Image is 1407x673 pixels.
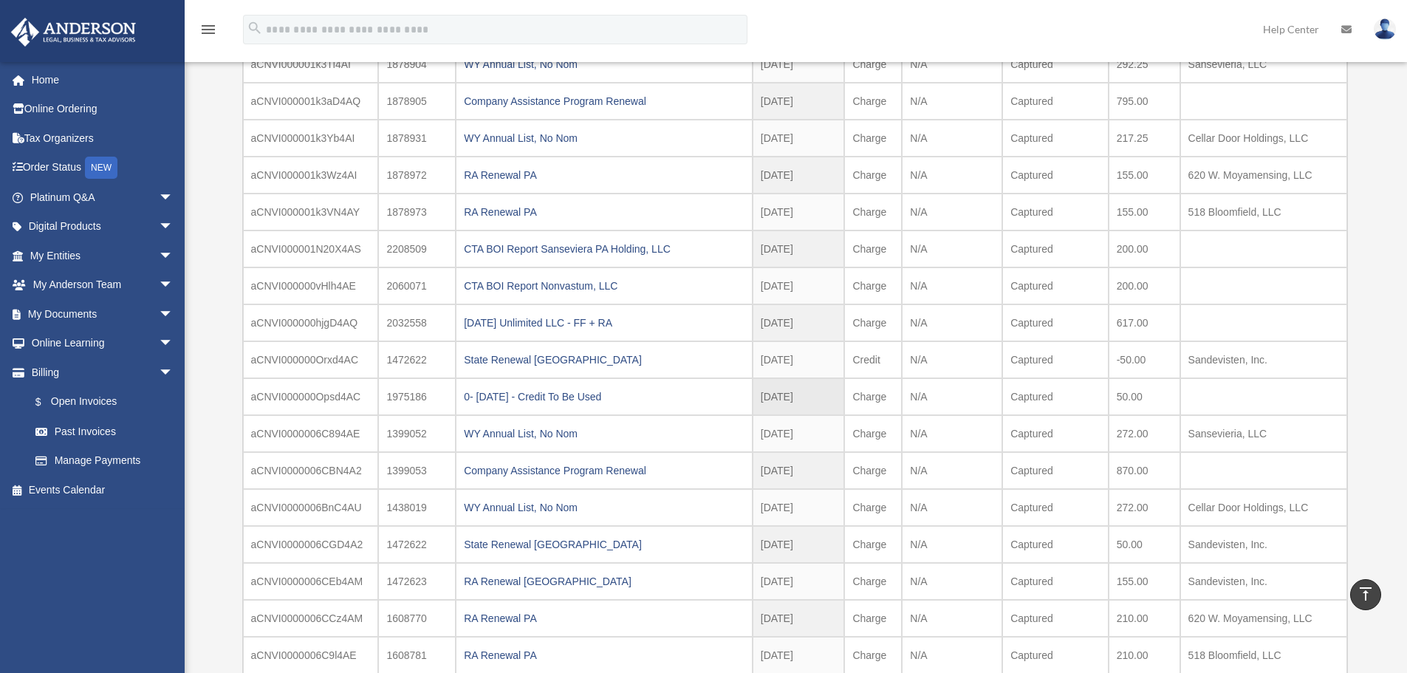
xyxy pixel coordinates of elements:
[844,304,902,341] td: Charge
[844,489,902,526] td: Charge
[1002,194,1109,230] td: Captured
[1109,415,1180,452] td: 272.00
[378,489,456,526] td: 1438019
[378,526,456,563] td: 1472622
[902,452,1002,489] td: N/A
[844,563,902,600] td: Charge
[159,182,188,213] span: arrow_drop_down
[1357,585,1375,603] i: vertical_align_top
[1002,341,1109,378] td: Captured
[902,489,1002,526] td: N/A
[464,91,744,112] div: Company Assistance Program Renewal
[902,563,1002,600] td: N/A
[1109,526,1180,563] td: 50.00
[464,534,744,555] div: State Renewal [GEOGRAPHIC_DATA]
[159,241,188,271] span: arrow_drop_down
[378,600,456,637] td: 1608770
[378,452,456,489] td: 1399053
[10,270,196,300] a: My Anderson Teamarrow_drop_down
[378,341,456,378] td: 1472622
[753,46,845,83] td: [DATE]
[464,276,744,296] div: CTA BOI Report Nonvastum, LLC
[844,230,902,267] td: Charge
[464,608,744,629] div: RA Renewal PA
[1109,452,1180,489] td: 870.00
[21,446,196,476] a: Manage Payments
[844,452,902,489] td: Charge
[1002,452,1109,489] td: Captured
[464,312,744,333] div: [DATE] Unlimited LLC - FF + RA
[1002,563,1109,600] td: Captured
[1002,46,1109,83] td: Captured
[902,267,1002,304] td: N/A
[844,341,902,378] td: Credit
[1002,600,1109,637] td: Captured
[464,54,744,75] div: WY Annual List, No Nom
[844,267,902,304] td: Charge
[1002,230,1109,267] td: Captured
[1109,120,1180,157] td: 217.25
[1109,46,1180,83] td: 292.25
[1180,563,1347,600] td: Sandevisten, Inc.
[902,230,1002,267] td: N/A
[1180,120,1347,157] td: Cellar Door Holdings, LLC
[1109,563,1180,600] td: 155.00
[243,378,379,415] td: aCNVI000000Opsd4AC
[378,194,456,230] td: 1878973
[10,123,196,153] a: Tax Organizers
[753,120,845,157] td: [DATE]
[902,46,1002,83] td: N/A
[753,526,845,563] td: [DATE]
[1109,83,1180,120] td: 795.00
[10,358,196,387] a: Billingarrow_drop_down
[464,202,744,222] div: RA Renewal PA
[753,341,845,378] td: [DATE]
[753,267,845,304] td: [DATE]
[199,26,217,38] a: menu
[243,415,379,452] td: aCNVI0000006C894AE
[753,563,845,600] td: [DATE]
[10,475,196,505] a: Events Calendar
[844,415,902,452] td: Charge
[902,194,1002,230] td: N/A
[10,95,196,124] a: Online Ordering
[1109,194,1180,230] td: 155.00
[753,600,845,637] td: [DATE]
[844,194,902,230] td: Charge
[378,267,456,304] td: 2060071
[753,452,845,489] td: [DATE]
[902,304,1002,341] td: N/A
[378,46,456,83] td: 1878904
[753,304,845,341] td: [DATE]
[464,423,744,444] div: WY Annual List, No Nom
[378,563,456,600] td: 1472623
[159,358,188,388] span: arrow_drop_down
[1109,600,1180,637] td: 210.00
[10,299,196,329] a: My Documentsarrow_drop_down
[1002,415,1109,452] td: Captured
[1002,489,1109,526] td: Captured
[378,83,456,120] td: 1878905
[243,46,379,83] td: aCNVI000001k3Tl4AI
[1180,415,1347,452] td: Sansevieria, LLC
[753,157,845,194] td: [DATE]
[159,329,188,359] span: arrow_drop_down
[378,415,456,452] td: 1399052
[378,378,456,415] td: 1975186
[1002,526,1109,563] td: Captured
[243,194,379,230] td: aCNVI000001k3VN4AY
[464,165,744,185] div: RA Renewal PA
[243,341,379,378] td: aCNVI000000Orxd4AC
[1002,378,1109,415] td: Captured
[247,20,263,36] i: search
[1109,230,1180,267] td: 200.00
[1109,489,1180,526] td: 272.00
[1002,267,1109,304] td: Captured
[243,120,379,157] td: aCNVI000001k3Yb4AI
[378,157,456,194] td: 1878972
[10,241,196,270] a: My Entitiesarrow_drop_down
[753,378,845,415] td: [DATE]
[1180,600,1347,637] td: 620 W. Moyamensing, LLC
[902,415,1002,452] td: N/A
[378,304,456,341] td: 2032558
